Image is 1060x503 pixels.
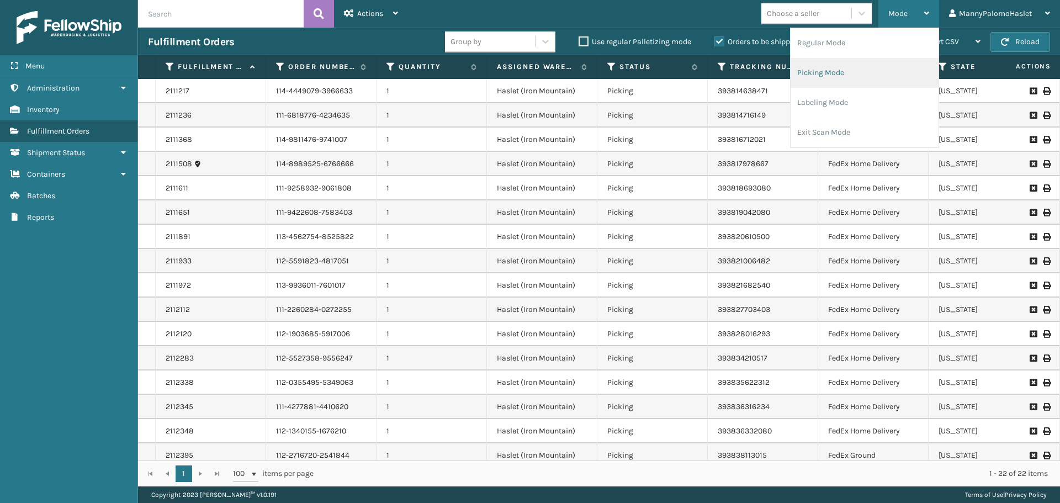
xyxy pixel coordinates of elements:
a: 393814716149 [718,110,766,120]
i: Request to Be Cancelled [1030,403,1036,411]
td: 111-9422608-7583403 [266,200,377,225]
span: 100 [233,468,250,479]
i: Request to Be Cancelled [1030,112,1036,119]
i: Request to Be Cancelled [1030,379,1036,386]
td: FedEx Ground [818,443,929,468]
p: Copyright 2023 [PERSON_NAME]™ v 1.0.191 [151,486,277,503]
i: Request to Be Cancelled [1030,330,1036,338]
i: Request to Be Cancelled [1030,257,1036,265]
td: 1 [377,395,487,419]
span: Containers [27,170,65,179]
i: Print Label [1043,136,1050,144]
td: [US_STATE] [929,298,1039,322]
td: FedEx Home Delivery [818,152,929,176]
i: Request to Be Cancelled [1030,452,1036,459]
td: 111-2260284-0272255 [266,298,377,322]
td: Haslet (Iron Mountain) [487,273,597,298]
i: Request to Be Cancelled [1030,87,1036,95]
td: [US_STATE] [929,419,1039,443]
td: Picking [597,298,708,322]
i: Request to Be Cancelled [1030,160,1036,168]
a: 2112283 [166,353,194,364]
td: Picking [597,273,708,298]
td: 1 [377,370,487,395]
span: Mode [888,9,908,18]
i: Print Label [1043,379,1050,386]
a: Terms of Use [965,491,1003,499]
label: State [951,62,1017,72]
i: Print Label [1043,427,1050,435]
span: Shipment Status [27,148,85,157]
i: Request to Be Cancelled [1030,136,1036,144]
td: Picking [597,200,708,225]
a: 1 [176,465,192,482]
label: Fulfillment Order Id [178,62,245,72]
td: 112-0355495-5349063 [266,370,377,395]
i: Print Label [1043,403,1050,411]
li: Regular Mode [791,28,939,58]
label: Use regular Palletizing mode [579,37,691,46]
td: FedEx Home Delivery [818,346,929,370]
a: 2112120 [166,329,192,340]
a: 2112112 [166,304,190,315]
a: Privacy Policy [1005,491,1047,499]
a: 2111611 [166,183,188,194]
i: Request to Be Cancelled [1030,209,1036,216]
label: Order Number [288,62,355,72]
td: FedEx Home Delivery [818,298,929,322]
td: Haslet (Iron Mountain) [487,298,597,322]
i: Print Label [1043,257,1050,265]
td: FedEx Home Delivery [818,200,929,225]
td: 111-9258932-9061808 [266,176,377,200]
td: 1 [377,176,487,200]
a: 2111891 [166,231,190,242]
td: Picking [597,322,708,346]
td: Picking [597,103,708,128]
i: Print Label [1043,354,1050,362]
span: Fulfillment Orders [27,126,89,136]
a: 2111368 [166,134,192,145]
a: 2111933 [166,256,192,267]
td: Picking [597,176,708,200]
td: Haslet (Iron Mountain) [487,103,597,128]
td: 1 [377,273,487,298]
a: 393816712021 [718,135,766,144]
a: 393818693080 [718,183,771,193]
td: 1 [377,128,487,152]
span: Inventory [27,105,60,114]
td: 1 [377,225,487,249]
td: Haslet (Iron Mountain) [487,346,597,370]
td: Haslet (Iron Mountain) [487,128,597,152]
td: [US_STATE] [929,395,1039,419]
i: Print Label [1043,184,1050,192]
a: 393834210517 [718,353,767,363]
td: 112-1903685-5917006 [266,322,377,346]
label: Orders to be shipped [DATE] [714,37,821,46]
i: Print Label [1043,452,1050,459]
td: FedEx Home Delivery [818,370,929,395]
i: Print Label [1043,233,1050,241]
td: [US_STATE] [929,176,1039,200]
td: Haslet (Iron Mountain) [487,79,597,103]
td: [US_STATE] [929,370,1039,395]
td: 1 [377,79,487,103]
td: 1 [377,152,487,176]
td: [US_STATE] [929,249,1039,273]
i: Print Label [1043,330,1050,338]
td: Haslet (Iron Mountain) [487,176,597,200]
a: 2112345 [166,401,193,412]
a: 2112348 [166,426,194,437]
td: [US_STATE] [929,346,1039,370]
button: Reload [990,32,1050,52]
td: Haslet (Iron Mountain) [487,370,597,395]
i: Print Label [1043,282,1050,289]
li: Picking Mode [791,58,939,88]
td: Picking [597,419,708,443]
td: Haslet (Iron Mountain) [487,322,597,346]
span: Administration [27,83,79,93]
td: 1 [377,200,487,225]
td: [US_STATE] [929,225,1039,249]
td: Picking [597,346,708,370]
a: 2111508 [166,158,192,170]
td: FedEx Home Delivery [818,249,929,273]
